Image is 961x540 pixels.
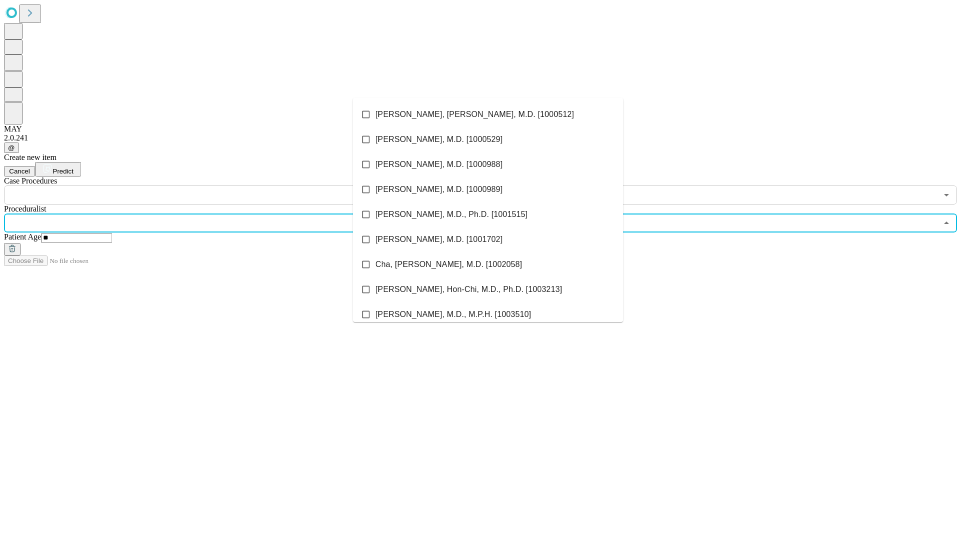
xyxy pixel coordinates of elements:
[375,133,503,145] span: [PERSON_NAME], M.D. [1000529]
[375,183,503,195] span: [PERSON_NAME], M.D. [1000989]
[4,204,46,213] span: Proceduralist
[4,133,957,142] div: 2.0.241
[375,308,531,320] span: [PERSON_NAME], M.D., M.P.H. [1003510]
[375,283,562,295] span: [PERSON_NAME], Hon-Chi, M.D., Ph.D. [1003213]
[375,208,528,220] span: [PERSON_NAME], M.D., Ph.D. [1001515]
[939,216,953,230] button: Close
[53,167,73,175] span: Predict
[4,166,35,176] button: Cancel
[375,158,503,170] span: [PERSON_NAME], M.D. [1000988]
[4,232,41,241] span: Patient Age
[35,162,81,176] button: Predict
[4,124,957,133] div: MAY
[4,142,19,153] button: @
[375,108,574,120] span: [PERSON_NAME], [PERSON_NAME], M.D. [1000512]
[4,153,57,161] span: Create new item
[8,144,15,151] span: @
[939,188,953,202] button: Open
[375,233,503,245] span: [PERSON_NAME], M.D. [1001702]
[9,167,30,175] span: Cancel
[375,258,522,270] span: Cha, [PERSON_NAME], M.D. [1002058]
[4,176,57,185] span: Scheduled Procedure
